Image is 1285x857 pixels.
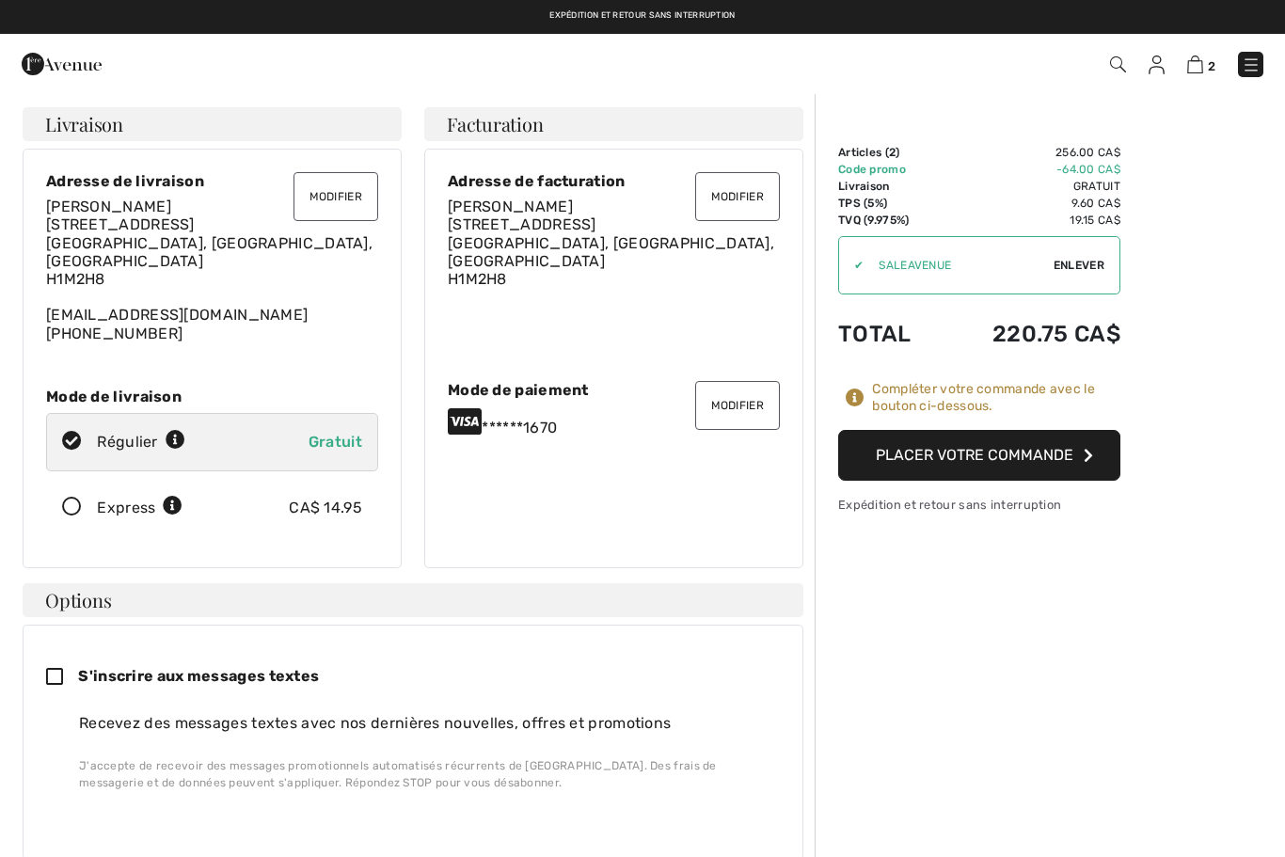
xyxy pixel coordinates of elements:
button: Modifier [695,172,780,221]
div: Mode de livraison [46,388,378,405]
span: [PERSON_NAME] [448,198,573,215]
span: [PERSON_NAME] [46,198,171,215]
input: Code promo [864,237,1054,294]
td: Gratuit [941,178,1120,195]
div: Régulier [97,431,185,453]
td: -64.00 CA$ [941,161,1120,178]
div: ✔ [839,257,864,274]
td: Livraison [838,178,941,195]
div: [EMAIL_ADDRESS][DOMAIN_NAME] [46,198,378,342]
div: Expédition et retour sans interruption [838,496,1120,514]
a: 1ère Avenue [22,54,102,71]
button: Modifier [695,381,780,430]
img: Menu [1242,56,1261,74]
div: J'accepte de recevoir des messages promotionnels automatisés récurrents de [GEOGRAPHIC_DATA]. Des... [79,757,765,791]
h4: Options [23,583,803,617]
td: Code promo [838,161,941,178]
div: Adresse de livraison [46,172,378,190]
span: Facturation [447,115,544,134]
img: Mes infos [1149,56,1165,74]
td: 19.15 CA$ [941,212,1120,229]
span: [STREET_ADDRESS] [GEOGRAPHIC_DATA], [GEOGRAPHIC_DATA], [GEOGRAPHIC_DATA] H1M2H8 [46,215,373,288]
span: [STREET_ADDRESS] [GEOGRAPHIC_DATA], [GEOGRAPHIC_DATA], [GEOGRAPHIC_DATA] H1M2H8 [448,215,774,288]
span: 2 [889,146,896,159]
button: Modifier [293,172,378,221]
img: Panier d'achat [1187,56,1203,73]
div: Recevez des messages textes avec nos dernières nouvelles, offres et promotions [79,712,765,735]
td: Articles ( ) [838,144,941,161]
span: S'inscrire aux messages textes [78,667,319,685]
td: 220.75 CA$ [941,302,1120,366]
span: Enlever [1054,257,1104,274]
span: Livraison [45,115,123,134]
td: Total [838,302,941,366]
div: CA$ 14.95 [289,497,362,519]
span: Gratuit [309,433,362,451]
td: 256.00 CA$ [941,144,1120,161]
div: Mode de paiement [448,381,780,399]
td: TPS (5%) [838,195,941,212]
span: 2 [1208,59,1215,73]
a: 2 [1187,53,1215,75]
img: Recherche [1110,56,1126,72]
button: Placer votre commande [838,430,1120,481]
div: Compléter votre commande avec le bouton ci-dessous. [872,381,1120,415]
td: TVQ (9.975%) [838,212,941,229]
td: 9.60 CA$ [941,195,1120,212]
a: [PHONE_NUMBER] [46,325,182,342]
div: Adresse de facturation [448,172,780,190]
img: 1ère Avenue [22,45,102,83]
div: Express [97,497,182,519]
